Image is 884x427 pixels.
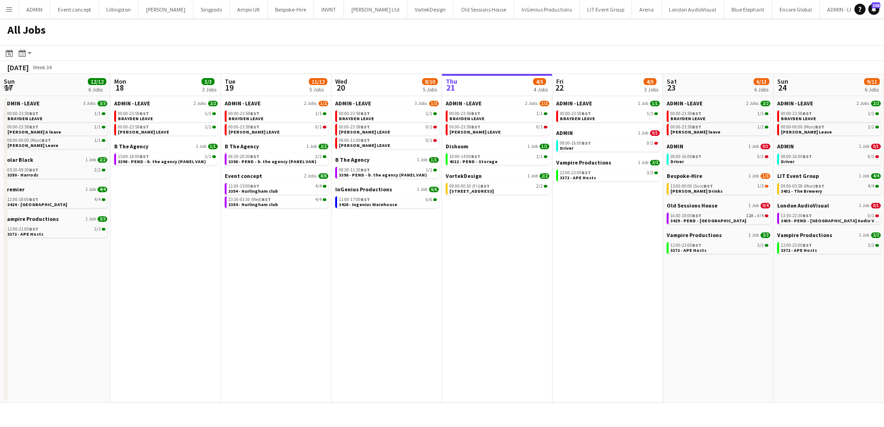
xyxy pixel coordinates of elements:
[250,183,259,189] span: BST
[361,137,370,143] span: BST
[803,153,812,159] span: BST
[670,125,701,129] span: 00:00-23:59
[335,156,369,163] span: B The Agency
[670,159,684,165] span: Driver
[446,143,549,172] div: Dishoom1 Job1/110:00-14:00BST1/14312 - PEND - Storage
[7,110,105,121] a: 00:00-23:59BST1/1BRAYDEN LEAVE
[667,143,683,150] span: ADMIN
[650,101,660,106] span: 1/1
[4,100,107,107] a: ADMIN - LEAVE3 Jobs3/3
[7,142,58,148] span: Shane Leave
[339,201,397,207] span: 3426 - Ingenius Warehouse
[560,171,591,175] span: 12:00-23:00
[339,129,390,135] span: Chris Lane LEAVE
[140,153,149,159] span: BST
[415,101,427,106] span: 3 Jobs
[868,4,879,15] a: 108
[194,101,206,106] span: 2 Jobs
[872,2,880,8] span: 108
[692,153,701,159] span: BST
[582,170,591,176] span: BST
[449,159,497,165] span: 4312 - PEND - Storage
[98,101,107,106] span: 3/3
[114,100,218,143] div: ADMIN - LEAVE2 Jobs2/200:00-23:59BST1/1BRAYDEN LEAVE00:00-23:59BST1/1[PERSON_NAME] LEAVE
[83,101,96,106] span: 3 Jobs
[7,196,105,207] a: 12:00-18:00BST4/43424 - [GEOGRAPHIC_DATA]
[781,183,879,194] a: 09:00-03:59 (Mon)BST4/43431 - The Brewery
[262,196,271,202] span: BST
[114,143,218,150] a: B The Agency1 Job1/1
[29,196,38,202] span: BST
[449,110,547,121] a: 00:00-23:59BST1/1BRAYDEN LEAVE
[319,144,328,149] span: 2/2
[670,110,768,121] a: 00:00-23:59BST1/1BRAYDEN LEAVE
[225,100,328,107] a: ADMIN - LEAVE2 Jobs1/2
[560,111,591,116] span: 00:00-23:59
[638,160,648,165] span: 1 Job
[225,172,328,179] a: Event concept2 Jobs8/8
[781,116,816,122] span: BRAYDEN LEAVE
[777,100,813,107] span: ADMIN - LEAVE
[114,100,218,107] a: ADMIN - LEAVE2 Jobs2/2
[339,125,370,129] span: 00:00-23:59
[471,110,480,116] span: BST
[781,129,832,135] span: Shane Leave
[560,116,595,122] span: BRAYDEN LEAVE
[196,144,206,149] span: 1 Job
[4,156,107,163] a: Polar Black1 Job2/2
[650,130,660,136] span: 0/1
[7,124,105,134] a: 00:00-23:59BST1/1[PERSON_NAME] A leave
[556,159,660,183] div: Vampire Productions1 Job3/312:00-23:00BST3/33372 - APE Hosts
[94,168,101,172] span: 2/2
[638,101,648,106] span: 1 Job
[228,124,326,134] a: 00:00-23:59BST0/1[PERSON_NAME] LEAVE
[225,100,261,107] span: ADMIN - LEAVE
[250,153,259,159] span: BST
[228,111,259,116] span: 00:00-23:59
[525,101,538,106] span: 2 Jobs
[449,154,480,159] span: 10:00-14:00
[140,124,149,130] span: BST
[556,100,592,107] span: ADMIN - LEAVE
[339,124,437,134] a: 00:00-23:59BST0/1[PERSON_NAME] LEAVE
[118,154,149,159] span: 15:00-18:00
[704,183,713,189] span: BST
[225,143,328,172] div: B The Agency1 Job2/206:30-20:30BST2/23398 - PEND - b. the agency (PANEL VAN)
[361,110,370,116] span: BST
[29,110,38,116] span: BST
[514,0,580,18] button: InGenius Productions
[208,144,218,149] span: 1/1
[225,172,262,179] span: Event concept
[7,172,38,178] span: 3350 - Harrods
[446,100,549,107] a: ADMIN - LEAVE2 Jobs1/2
[647,171,653,175] span: 3/3
[335,156,439,186] div: B The Agency1 Job1/108:30-11:30BST1/13398 - PEND - b. the agency (PANEL VAN)
[304,101,317,106] span: 2 Jobs
[670,116,706,122] span: BRAYDEN LEAVE
[667,143,770,172] div: ADMIN1 Job0/108:00-16:00BST0/1Driver
[314,0,344,18] button: INVNT
[757,154,764,159] span: 0/1
[556,129,573,136] span: ADMIN
[670,124,768,134] a: 00:00-23:59BST1/1[PERSON_NAME] leave
[228,201,278,207] span: 3354 - Hurlingham club
[4,156,33,163] span: Polar Black
[339,197,370,202] span: 11:00-17:00
[4,100,107,156] div: ADMIN - LEAVE3 Jobs3/300:00-23:59BST1/1BRAYDEN LEAVE00:00-23:59BST1/1[PERSON_NAME] A leave08:00-0...
[4,186,107,193] a: Premier1 Job4/4
[335,100,439,107] a: ADMIN - LEAVE3 Jobs1/3
[772,0,820,18] button: Encore Global
[692,124,701,130] span: BST
[582,110,591,116] span: BST
[118,111,149,116] span: 00:00-23:59
[777,143,794,150] span: ADMIN
[859,173,869,179] span: 1 Job
[250,124,259,130] span: BST
[7,197,38,202] span: 12:00-18:00
[319,101,328,106] span: 1/2
[536,111,543,116] span: 1/1
[339,137,437,148] a: 09:00-11:00BST0/1[PERSON_NAME] LEAVE
[339,142,390,148] span: ANDY SICK LEAVE
[540,173,549,179] span: 2/2
[339,110,437,121] a: 00:00-23:59BST1/1BRAYDEN LEAVE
